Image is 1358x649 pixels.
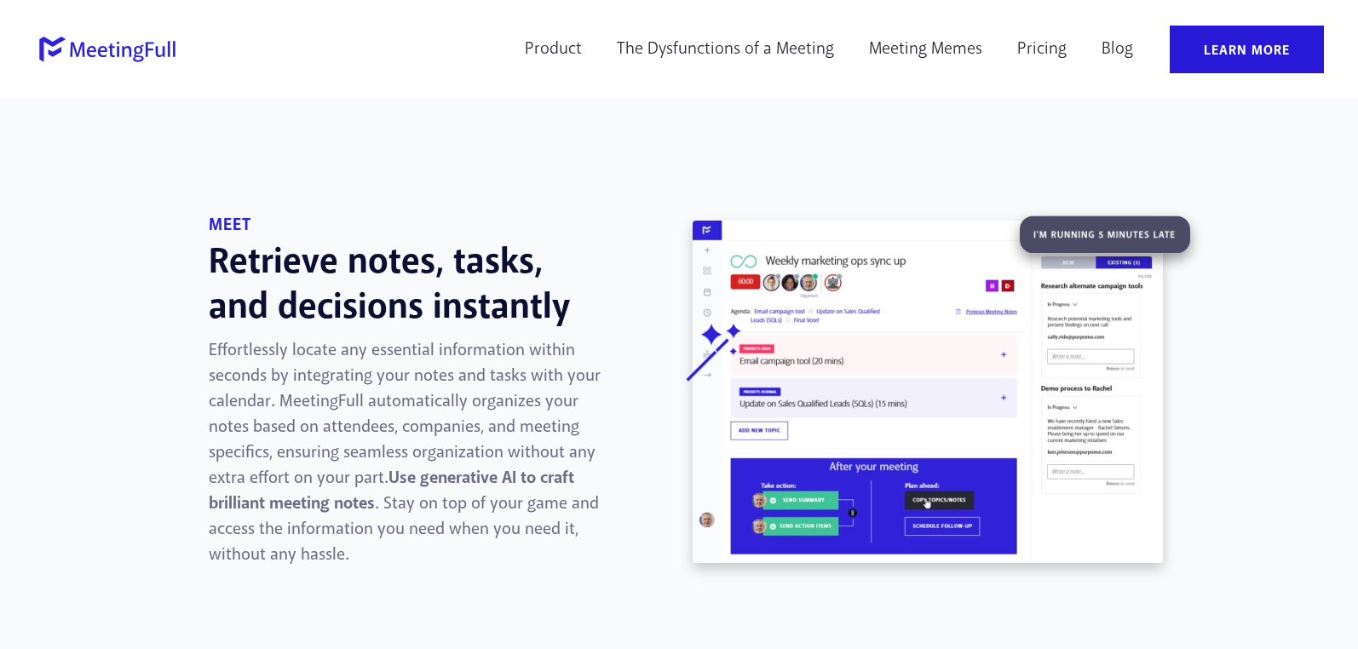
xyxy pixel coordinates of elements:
[209,338,612,568] p: Effortlessly locate any essential information within seconds by integrating your notes and tasks ...
[676,319,745,387] img: Collaborative editing
[606,26,845,73] a: The Dysfunctions of a Meeting
[1090,26,1144,73] a: Blog
[209,215,612,236] div: MEET
[209,240,612,330] div: Retrieve notes, tasks, and decisions instantly
[1170,26,1324,73] a: Learn More
[1020,216,1190,253] img: Collaborative editing
[209,467,574,515] b: Use generative AI to craft brilliant meeting notes
[1006,26,1078,73] a: Pricing
[693,221,1164,563] img: Collaborative editing
[858,26,993,73] a: Meeting Memes
[514,26,593,73] a: Product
